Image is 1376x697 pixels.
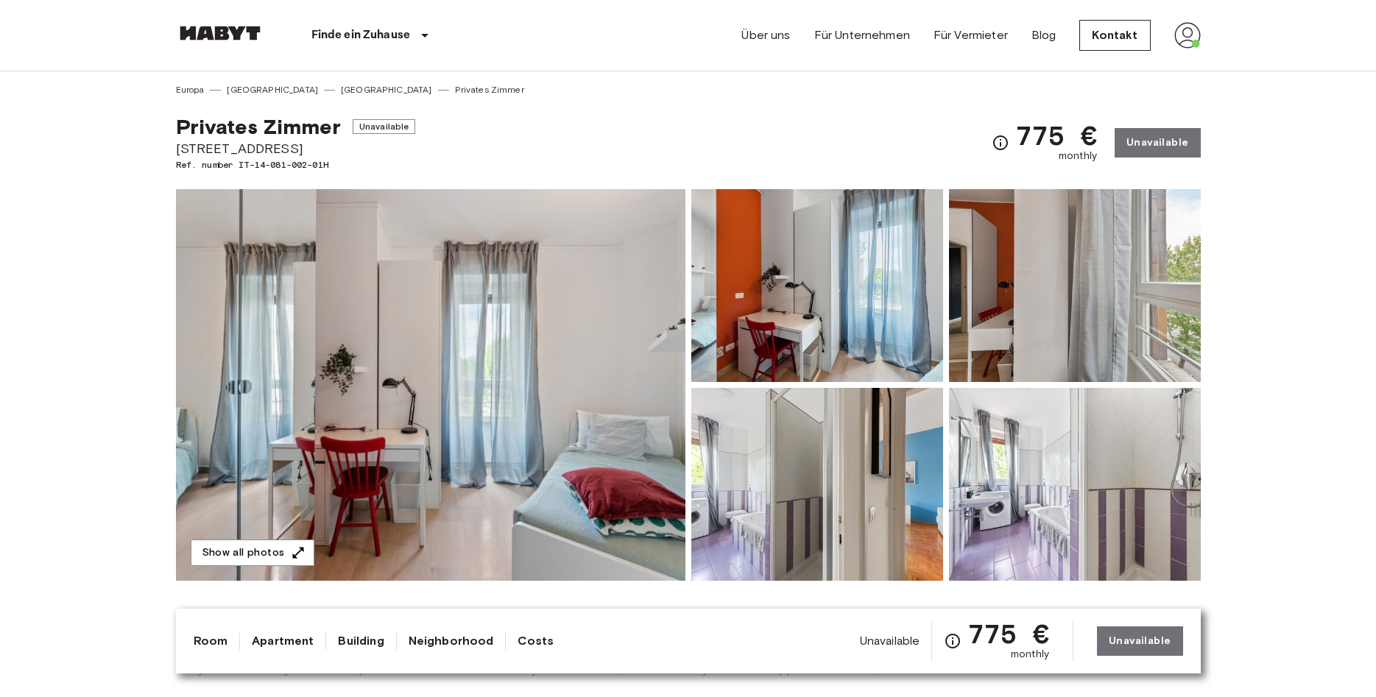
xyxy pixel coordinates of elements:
img: avatar [1174,22,1201,49]
a: Building [338,632,384,650]
a: Kontakt [1079,20,1150,51]
a: Room [194,632,228,650]
svg: Check cost overview for full price breakdown. Please note that discounts apply to new joiners onl... [992,134,1009,152]
svg: Check cost overview for full price breakdown. Please note that discounts apply to new joiners onl... [944,632,962,650]
a: Blog [1031,26,1056,44]
a: Neighborhood [409,632,494,650]
img: Picture of unit IT-14-081-002-01H [691,388,943,581]
a: Für Unternehmen [814,26,910,44]
a: Über uns [741,26,790,44]
a: Costs [518,632,554,650]
a: Für Vermieter [934,26,1008,44]
a: [GEOGRAPHIC_DATA] [341,83,432,96]
button: Show all photos [191,539,314,567]
span: Privates Zimmer [176,114,341,139]
img: Picture of unit IT-14-081-002-01H [949,388,1201,581]
p: Finde ein Zuhause [311,26,411,44]
a: Apartment [252,632,314,650]
span: [STREET_ADDRESS] [176,139,416,158]
span: Ref. number IT-14-081-002-01H [176,158,416,171]
span: 775 € [967,620,1049,647]
img: Picture of unit IT-14-081-002-01H [949,189,1201,382]
span: Unavailable [860,633,920,649]
a: Europa [176,83,205,96]
span: monthly [1011,647,1049,662]
img: Picture of unit IT-14-081-002-01H [691,189,943,382]
a: [GEOGRAPHIC_DATA] [227,83,318,96]
img: Marketing picture of unit IT-14-081-002-01H [176,189,685,581]
img: Habyt [176,26,264,40]
a: Privates Zimmer [455,83,524,96]
span: monthly [1059,149,1097,163]
span: Unavailable [353,119,416,134]
span: 775 € [1015,122,1097,149]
